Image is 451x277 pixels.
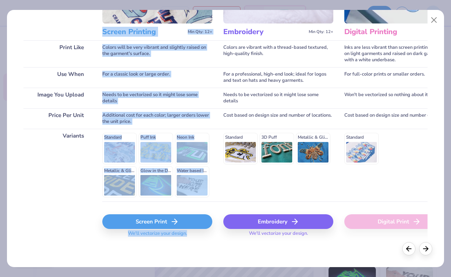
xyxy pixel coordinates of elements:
[102,27,185,37] h3: Screen Printing
[223,40,333,67] div: Colors are vibrant with a thread-based textured, high-quality finish.
[102,40,212,67] div: Colors will be very vibrant and slightly raised on the garment's surface.
[344,27,427,37] h3: Digital Printing
[188,29,212,34] span: Min Qty: 12+
[23,67,91,88] div: Use When
[102,88,212,108] div: Needs to be vectorized so it might lose some details
[23,129,91,201] div: Variants
[23,40,91,67] div: Print Like
[309,29,333,34] span: Min Qty: 12+
[223,27,306,37] h3: Embroidery
[102,214,212,229] div: Screen Print
[223,88,333,108] div: Needs to be vectorized so it might lose some details
[125,230,190,241] span: We'll vectorize your design.
[102,67,212,88] div: For a classic look or large order.
[23,88,91,108] div: Image You Upload
[102,108,212,129] div: Additional cost for each color; larger orders lower the unit price.
[246,230,311,241] span: We'll vectorize your design.
[427,13,441,27] button: Close
[223,214,333,229] div: Embroidery
[223,108,333,129] div: Cost based on design size and number of locations.
[23,108,91,129] div: Price Per Unit
[223,67,333,88] div: For a professional, high-end look; ideal for logos and text on hats and heavy garments.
